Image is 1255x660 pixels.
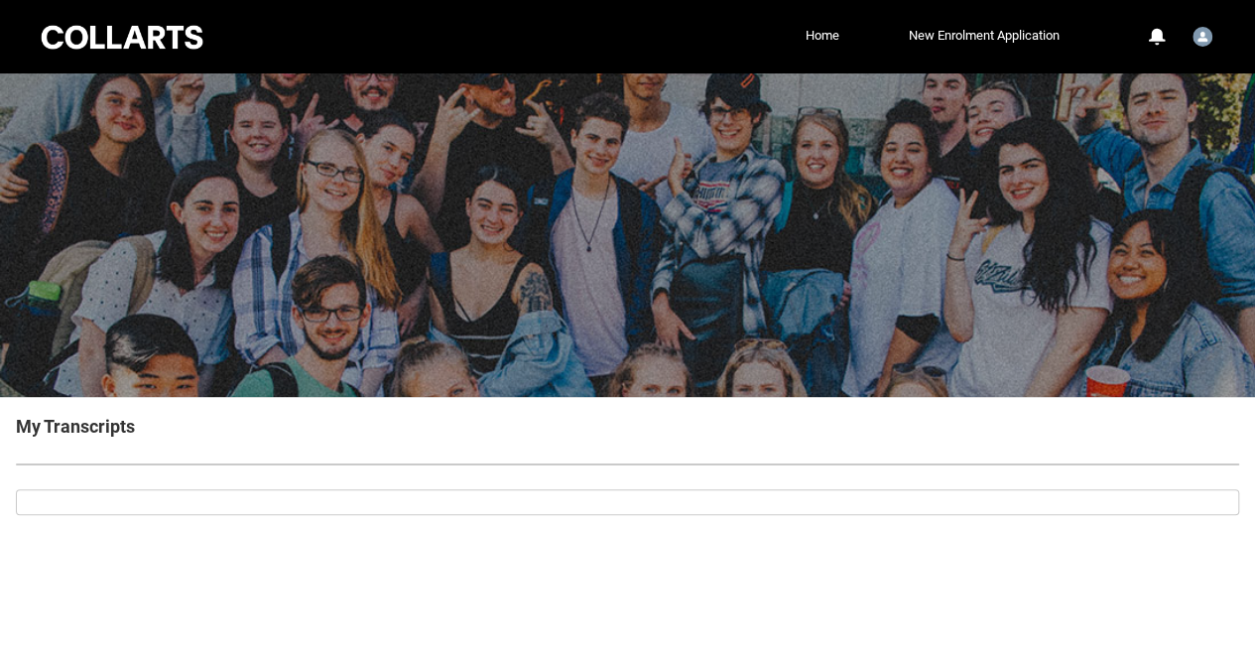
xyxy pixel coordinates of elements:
a: Home [801,21,844,51]
article: Request_Student_Transcript flow [16,463,1239,465]
b: My Transcripts [16,416,135,437]
button: User Profile Student.sbarrow.20253044 [1188,19,1217,51]
a: New Enrolment Application [904,21,1065,51]
img: Student.sbarrow.20253044 [1192,27,1212,47]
